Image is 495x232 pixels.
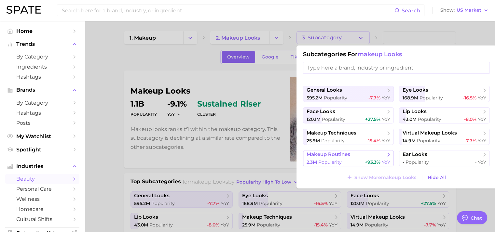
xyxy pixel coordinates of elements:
span: 25.9m [307,138,320,144]
span: -15.4% [366,138,380,144]
span: by Category [16,100,68,106]
button: Industries [5,161,79,171]
button: ear looks- Popularity- YoY [399,150,490,166]
span: Popularity [324,95,347,101]
span: wellness [16,196,68,202]
button: Show Moremakeup looks [345,173,418,182]
a: Spotlight [5,145,79,155]
span: 43.0m [403,116,417,122]
span: - [475,159,476,165]
span: YoY [478,159,486,165]
span: Popularity [321,138,345,144]
span: Popularity [419,95,443,101]
button: ShowUS Market [439,6,490,15]
span: makeup techniques [307,130,356,136]
span: Hashtags [16,110,68,116]
span: Industries [16,163,68,169]
button: makeup routines2.3m Popularity+93.3% YoY [303,150,394,166]
a: Hashtags [5,108,79,118]
a: My Watchlist [5,131,79,141]
span: Show [440,8,455,12]
a: Home [5,26,79,36]
span: beauty [16,176,68,182]
span: YoY [382,138,390,144]
span: personal care [16,186,68,192]
button: lip looks43.0m Popularity-8.0% YoY [399,107,490,123]
span: Ingredients [16,64,68,70]
span: ear looks [403,151,427,158]
span: Spotlight [16,147,68,153]
span: -7.7% [368,95,380,101]
span: cultural shifts [16,216,68,222]
span: YoY [382,95,390,101]
span: eye looks [403,87,428,93]
input: Type here a brand, industry or ingredient [303,62,490,74]
span: face looks [307,109,335,115]
span: YoY [382,116,390,122]
span: YoY [478,138,486,144]
button: virtual makeup looks14.9m Popularity-7.7% YoY [399,129,490,145]
span: Show More makeup looks [354,175,416,180]
span: Popularity [322,116,345,122]
a: Posts [5,118,79,128]
a: homecare [5,204,79,214]
span: makeup looks [358,51,402,58]
a: Hashtags [5,72,79,82]
span: Search [402,7,420,14]
button: eye looks168.9m Popularity-16.5% YoY [399,86,490,102]
span: YoY [478,95,486,101]
a: Ingredients [5,62,79,72]
span: general looks [307,87,342,93]
button: Hide All [426,173,447,182]
a: personal care [5,184,79,194]
span: Posts [16,120,68,126]
button: Trends [5,39,79,49]
span: 2.3m [307,159,317,165]
span: YoY [382,159,390,165]
button: face looks120.1m Popularity+27.5% YoY [303,107,394,123]
span: +93.3% [365,159,380,165]
span: 14.9m [403,138,416,144]
span: Popularity [318,159,342,165]
span: lip looks [403,109,427,115]
img: SPATE [7,6,41,14]
span: Popularity [406,159,429,165]
span: Hashtags [16,74,68,80]
span: by Category [16,54,68,60]
a: wellness [5,194,79,204]
span: Home [16,28,68,34]
span: virtual makeup looks [403,130,457,136]
span: homecare [16,206,68,212]
span: -16.5% [463,95,476,101]
button: Brands [5,85,79,95]
span: - [403,159,404,165]
h1: Subcategories for [303,51,490,58]
a: beauty [5,174,79,184]
span: -8.0% [464,116,476,122]
span: Brands [16,87,68,93]
span: US Market [457,8,481,12]
span: 595.2m [307,95,323,101]
span: 120.1m [307,116,321,122]
button: general looks595.2m Popularity-7.7% YoY [303,86,394,102]
a: by Category [5,52,79,62]
span: 168.9m [403,95,418,101]
span: makeup routines [307,151,350,158]
span: My Watchlist [16,133,68,139]
span: +27.5% [365,116,380,122]
button: makeup techniques25.9m Popularity-15.4% YoY [303,129,394,145]
span: Hide All [428,175,446,180]
span: -7.7% [464,138,476,144]
a: by Category [5,98,79,108]
a: cultural shifts [5,214,79,224]
span: Trends [16,41,68,47]
input: Search here for a brand, industry, or ingredient [61,5,394,16]
span: Popularity [417,138,440,144]
span: Popularity [418,116,441,122]
span: YoY [478,116,486,122]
